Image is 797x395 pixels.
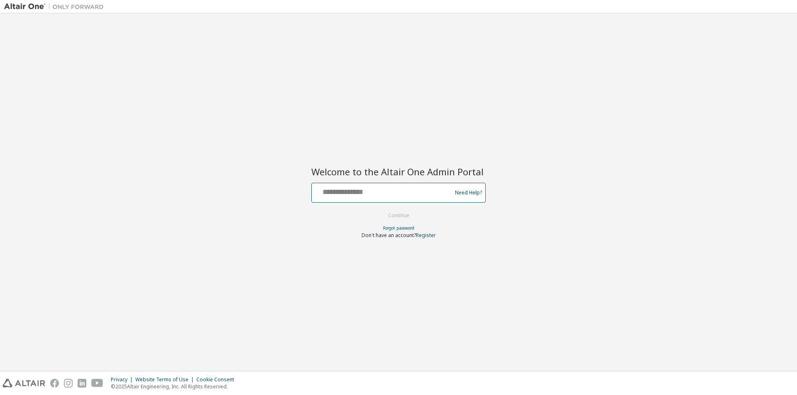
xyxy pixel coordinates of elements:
img: Altair One [4,2,108,11]
a: Register [416,232,436,239]
div: Website Terms of Use [135,376,196,383]
img: linkedin.svg [78,379,86,388]
img: altair_logo.svg [2,379,45,388]
p: © 2025 Altair Engineering, Inc. All Rights Reserved. [111,383,239,390]
a: Forgot password [383,225,414,231]
img: instagram.svg [64,379,73,388]
img: youtube.svg [91,379,103,388]
h2: Welcome to the Altair One Admin Portal [311,166,486,177]
div: Cookie Consent [196,376,239,383]
span: Don't have an account? [362,232,416,239]
div: Privacy [111,376,135,383]
img: facebook.svg [50,379,59,388]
